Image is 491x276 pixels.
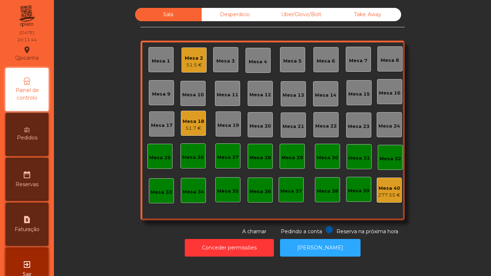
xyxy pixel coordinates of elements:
i: exit_to_app [23,260,31,269]
div: Mesa 18 [183,118,204,125]
div: Mesa 5 [283,57,302,65]
div: Mesa 36 [249,188,271,195]
div: Mesa 26 [182,154,204,161]
div: Mesa 15 [348,91,370,98]
span: A chamar [242,228,266,235]
div: 20:11:44 [17,37,37,43]
div: Mesa 22 [315,123,337,130]
div: Mesa 37 [280,188,302,195]
span: Pedidos [17,134,37,142]
div: Mesa 17 [151,122,173,129]
div: Take Away [335,8,401,21]
div: Qpicanha [15,45,39,63]
div: Mesa 20 [249,123,271,130]
div: Mesa 28 [249,154,271,161]
div: Mesa 16 [379,89,400,97]
div: Uber/Glovo/Bolt [268,8,335,21]
div: Mesa 14 [315,92,336,99]
div: Mesa 25 [149,154,171,161]
div: Mesa 32 [380,155,401,162]
div: Mesa 2 [185,55,203,62]
div: Mesa 19 [217,122,239,129]
div: Mesa 1 [152,57,170,65]
div: [DATE] [19,29,35,36]
div: Mesa 13 [283,92,304,99]
div: Mesa 30 [317,154,338,161]
div: Mesa 9 [152,91,170,98]
div: 277.55 € [378,192,400,199]
div: Mesa 39 [348,187,370,194]
button: Conceder permissões [185,239,274,257]
i: request_page [23,215,31,224]
img: qpiato [18,4,36,29]
div: Mesa 27 [217,154,239,161]
div: Mesa 10 [182,91,204,98]
div: 51.5 € [185,61,203,69]
div: Mesa 31 [348,155,370,162]
div: Mesa 33 [151,189,172,196]
i: location_on [23,46,31,54]
div: Mesa 6 [317,57,335,65]
div: Desperdicio [202,8,268,21]
span: Pedindo a conta [281,228,322,235]
span: Painel de controlo [7,87,47,102]
div: Mesa 4 [249,58,267,65]
span: Reserva na próxima hora [336,228,398,235]
div: Mesa 34 [183,188,204,195]
div: Mesa 21 [283,123,304,130]
div: Mesa 12 [249,91,271,98]
div: Mesa 8 [381,57,399,64]
div: Mesa 38 [317,188,338,195]
i: date_range [23,170,31,179]
div: Mesa 11 [217,91,238,98]
div: Mesa 24 [378,123,400,130]
button: [PERSON_NAME] [280,239,361,257]
span: Faturação [15,226,40,233]
div: Sala [135,8,202,21]
div: Mesa 35 [217,188,239,195]
span: Reservas [15,181,38,188]
div: Mesa 7 [349,57,367,64]
div: 51.7 € [183,125,204,132]
div: Mesa 40 [378,185,400,192]
div: Mesa 3 [216,57,235,65]
div: Mesa 29 [281,154,303,161]
div: Mesa 23 [348,123,370,130]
